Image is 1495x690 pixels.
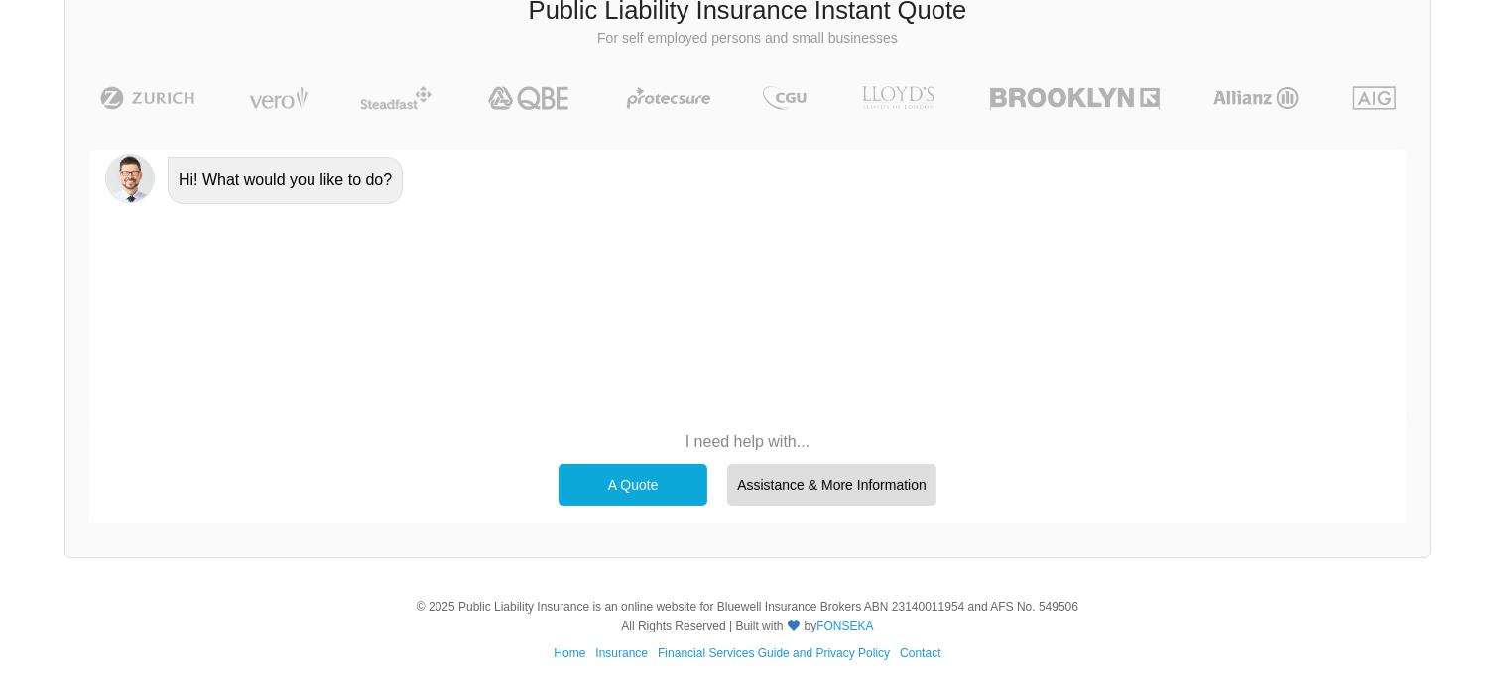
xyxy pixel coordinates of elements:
[619,86,719,110] img: Protecsure | Public Liability Insurance
[549,431,946,453] p: I need help with...
[727,464,936,506] div: Assistance & More Information
[595,646,648,660] a: Insurance
[554,646,585,660] a: Home
[851,86,946,110] img: LLOYD's | Public Liability Insurance
[1345,86,1404,110] img: AIG | Public Liability Insurance
[80,29,1415,49] p: For self employed persons and small businesses
[559,464,707,506] div: A Quote
[658,646,890,660] a: Financial Services Guide and Privacy Policy
[900,646,940,660] a: Contact
[168,157,403,204] div: Hi! What would you like to do?
[476,86,583,110] img: QBE | Public Liability Insurance
[755,86,814,110] img: CGU | Public Liability Insurance
[1203,86,1308,110] img: Allianz | Public Liability Insurance
[816,619,873,632] a: FONSEKA
[91,86,203,110] img: Zurich | Public Liability Insurance
[982,86,1168,110] img: Brooklyn | Public Liability Insurance
[352,86,439,110] img: Steadfast | Public Liability Insurance
[240,86,316,110] img: Vero | Public Liability Insurance
[105,154,155,203] img: Chatbot | PLI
